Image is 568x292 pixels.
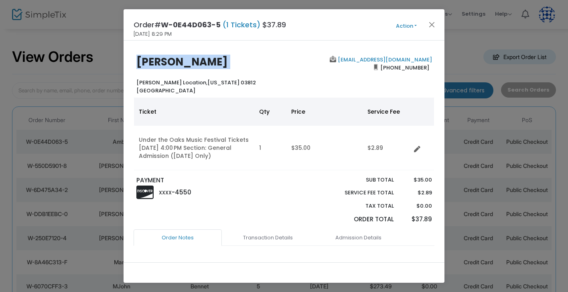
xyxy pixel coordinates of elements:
[134,126,254,170] td: Under the Oaks Music Festival Tickets [DATE] 4:00 PM Section: General Admission ([DATE] Only)
[427,19,437,30] button: Close
[363,98,411,126] th: Service Fee
[134,229,222,246] a: Order Notes
[378,61,432,74] span: [PHONE_NUMBER]
[326,215,394,224] p: Order Total
[136,79,256,94] b: [US_STATE] 03812 [GEOGRAPHIC_DATA]
[336,56,432,63] a: [EMAIL_ADDRESS][DOMAIN_NAME]
[134,98,434,170] div: Data table
[286,126,363,170] td: $35.00
[136,176,280,185] p: PAYMENT
[254,98,286,126] th: Qty
[326,176,394,184] p: Sub total
[314,229,402,246] a: Admission Details
[286,98,363,126] th: Price
[382,22,430,31] button: Action
[134,30,172,38] span: [DATE] 8:29 PM
[402,202,432,210] p: $0.00
[134,98,254,126] th: Ticket
[138,262,219,270] div: IP Address: [TECHNICAL_ID]
[159,189,172,196] span: XXXX
[326,189,394,197] p: Service Fee Total
[224,229,312,246] a: Transaction Details
[161,20,221,30] span: W-0E44D063-5
[136,55,228,69] b: [PERSON_NAME]
[221,20,262,30] span: (1 Tickets)
[363,126,411,170] td: $2.89
[402,176,432,184] p: $35.00
[134,19,286,30] h4: Order# $37.89
[254,126,286,170] td: 1
[136,79,207,86] span: [PERSON_NAME] Location,
[172,188,191,196] span: -4550
[326,202,394,210] p: Tax Total
[402,215,432,224] p: $37.89
[402,189,432,197] p: $2.89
